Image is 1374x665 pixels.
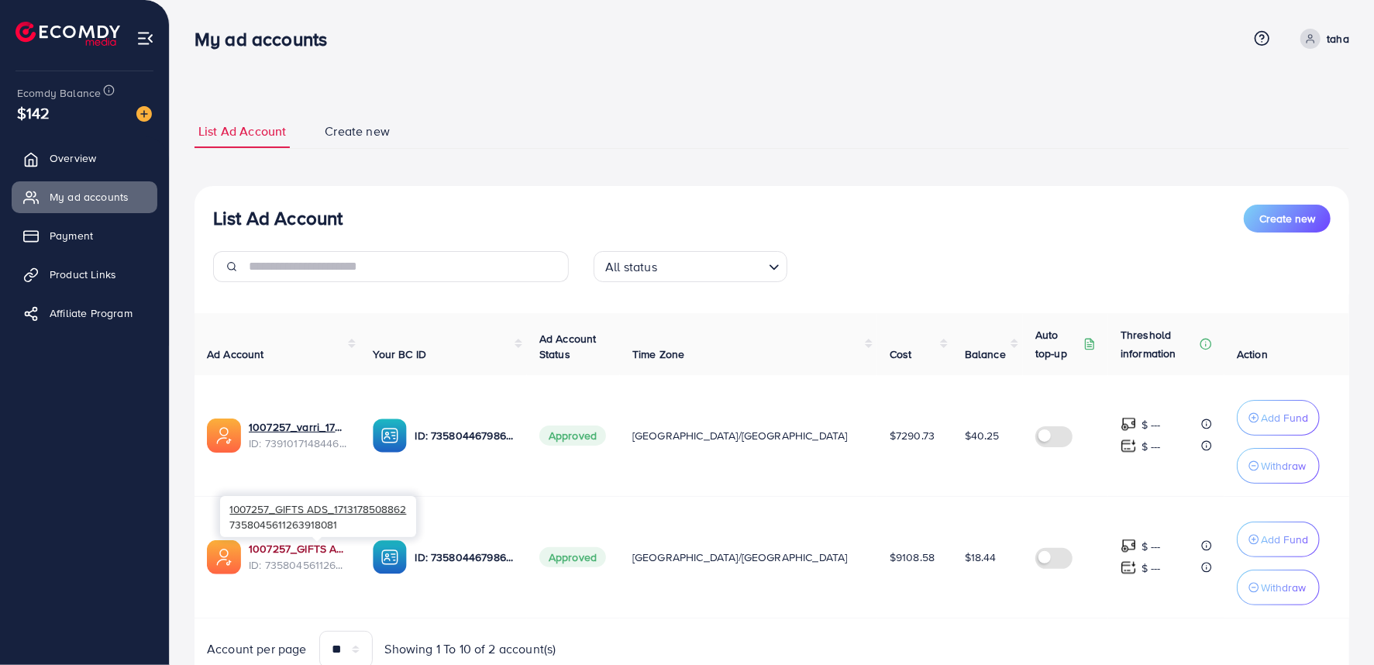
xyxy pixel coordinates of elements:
img: top-up amount [1121,560,1137,576]
button: Create new [1244,205,1331,233]
img: ic-ads-acc.e4c84228.svg [207,540,241,574]
span: Showing 1 To 10 of 2 account(s) [385,640,556,658]
span: Create new [1259,211,1315,226]
img: image [136,106,152,122]
span: Affiliate Program [50,305,133,321]
div: 7358045611263918081 [220,496,416,537]
span: My ad accounts [50,189,129,205]
p: Auto top-up [1035,326,1080,363]
img: top-up amount [1121,438,1137,454]
p: Withdraw [1261,457,1306,475]
p: taha [1327,29,1349,48]
img: ic-ba-acc.ded83a64.svg [373,540,407,574]
span: Balance [965,346,1006,362]
span: Action [1237,346,1268,362]
span: All status [602,256,660,278]
span: ID: 7391017148446998544 [249,436,348,451]
h3: My ad accounts [195,28,339,50]
p: ID: 7358044679864254480 [415,548,514,567]
p: $ --- [1142,437,1161,456]
span: $7290.73 [890,428,935,443]
a: Affiliate Program [12,298,157,329]
span: 1007257_GIFTS ADS_1713178508862 [229,501,406,516]
div: <span class='underline'>1007257_varri_1720855285387</span></br>7391017148446998544 [249,419,348,451]
a: taha [1294,29,1349,49]
p: ID: 7358044679864254480 [415,426,514,445]
span: Cost [890,346,912,362]
input: Search for option [662,253,763,278]
a: 1007257_GIFTS ADS_1713178508862 [249,541,348,556]
span: Ad Account Status [539,331,597,362]
button: Add Fund [1237,522,1320,557]
img: top-up amount [1121,416,1137,432]
span: Account per page [207,640,307,658]
span: Ad Account [207,346,264,362]
span: Overview [50,150,96,166]
span: $40.25 [965,428,1000,443]
span: $142 [17,102,50,124]
img: top-up amount [1121,538,1137,554]
iframe: Chat [1308,595,1362,653]
span: Your BC ID [373,346,426,362]
span: [GEOGRAPHIC_DATA]/[GEOGRAPHIC_DATA] [632,428,848,443]
img: ic-ba-acc.ded83a64.svg [373,419,407,453]
span: Create new [325,122,390,140]
span: Approved [539,426,606,446]
span: Payment [50,228,93,243]
p: $ --- [1142,537,1161,556]
button: Withdraw [1237,570,1320,605]
p: Threshold information [1121,326,1197,363]
span: [GEOGRAPHIC_DATA]/[GEOGRAPHIC_DATA] [632,550,848,565]
p: $ --- [1142,559,1161,577]
img: ic-ads-acc.e4c84228.svg [207,419,241,453]
span: $18.44 [965,550,997,565]
h3: List Ad Account [213,207,343,229]
a: 1007257_varri_1720855285387 [249,419,348,435]
a: My ad accounts [12,181,157,212]
p: Add Fund [1261,408,1308,427]
span: ID: 7358045611263918081 [249,557,348,573]
a: Product Links [12,259,157,290]
span: List Ad Account [198,122,286,140]
span: $9108.58 [890,550,935,565]
a: Overview [12,143,157,174]
p: $ --- [1142,415,1161,434]
img: logo [15,22,120,46]
img: menu [136,29,154,47]
button: Add Fund [1237,400,1320,436]
p: Withdraw [1261,578,1306,597]
button: Withdraw [1237,448,1320,484]
span: Approved [539,547,606,567]
a: Payment [12,220,157,251]
span: Time Zone [632,346,684,362]
span: Ecomdy Balance [17,85,101,101]
p: Add Fund [1261,530,1308,549]
div: Search for option [594,251,787,282]
span: Product Links [50,267,116,282]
